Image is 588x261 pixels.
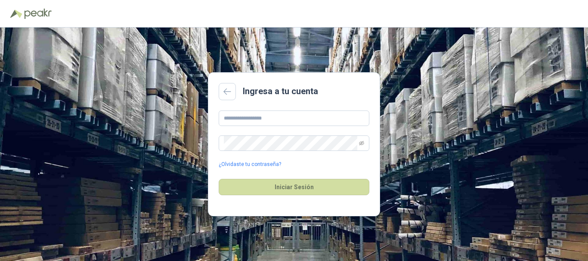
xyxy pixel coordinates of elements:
img: Logo [10,9,22,18]
h2: Ingresa a tu cuenta [243,85,318,98]
span: eye-invisible [359,141,364,146]
a: ¿Olvidaste tu contraseña? [219,160,281,169]
img: Peakr [24,9,52,19]
button: Iniciar Sesión [219,179,369,195]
